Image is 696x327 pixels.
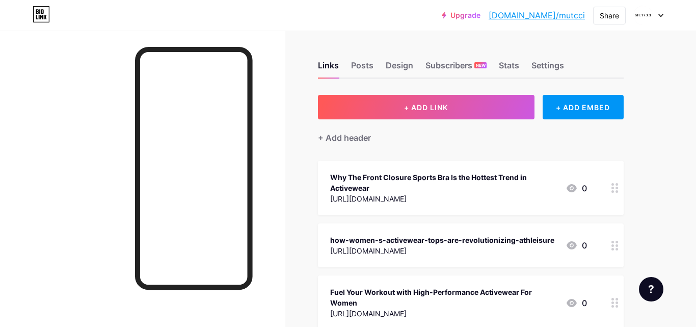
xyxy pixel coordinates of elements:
span: + ADD LINK [404,103,448,112]
div: Fuel Your Workout with High-Performance Activewear For Women [330,287,557,308]
div: Settings [531,59,564,78]
div: 0 [566,297,587,309]
div: [URL][DOMAIN_NAME] [330,193,557,204]
div: Posts [351,59,373,78]
div: Share [600,10,619,21]
div: Why The Front Closure Sports Bra Is the Hottest Trend in Activewear [330,172,557,193]
img: Mutcci [633,6,653,25]
div: + ADD EMBED [543,95,624,119]
div: Links [318,59,339,78]
div: [URL][DOMAIN_NAME] [330,308,557,319]
a: [DOMAIN_NAME]/mutcci [489,9,585,21]
div: + Add header [318,132,371,144]
div: 0 [566,182,587,194]
div: Design [386,59,413,78]
span: NEW [476,62,486,68]
a: Upgrade [442,11,480,19]
button: + ADD LINK [318,95,534,119]
div: 0 [566,239,587,251]
div: Subscribers [425,59,487,78]
div: [URL][DOMAIN_NAME] [330,245,554,256]
div: Stats [499,59,519,78]
div: how-women-s-activewear-tops-are-revolutionizing-athleisure [330,235,554,245]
